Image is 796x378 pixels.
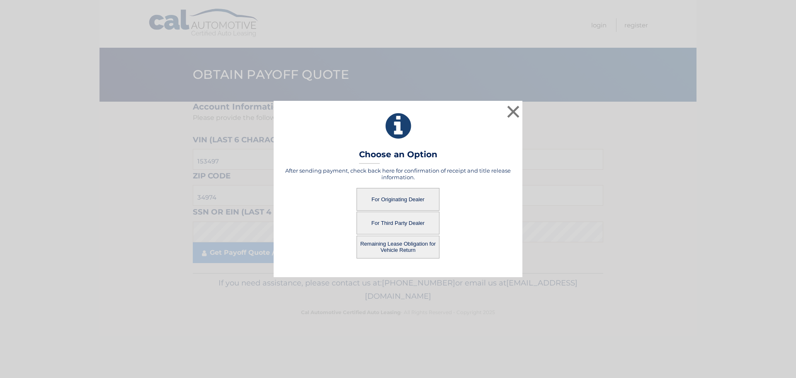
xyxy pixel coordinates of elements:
button: Remaining Lease Obligation for Vehicle Return [357,236,439,259]
h3: Choose an Option [359,149,437,164]
button: For Originating Dealer [357,188,439,211]
button: × [505,103,522,120]
button: For Third Party Dealer [357,212,439,234]
h5: After sending payment, check back here for confirmation of receipt and title release information. [284,167,512,180]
